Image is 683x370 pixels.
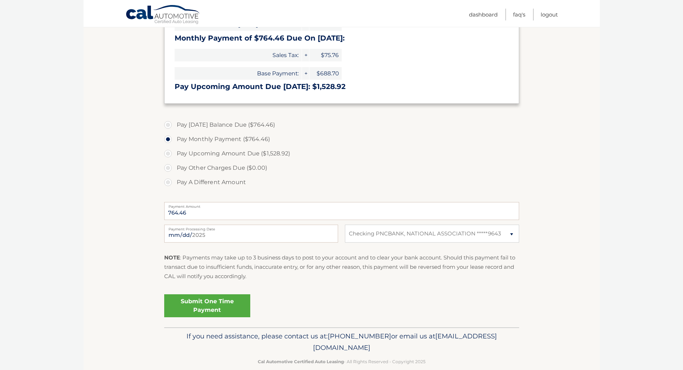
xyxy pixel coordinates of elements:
[125,5,201,25] a: Cal Automotive
[164,161,519,175] label: Pay Other Charges Due ($0.00)
[175,67,302,80] span: Base Payment:
[175,49,302,61] span: Sales Tax:
[258,359,344,364] strong: Cal Automotive Certified Auto Leasing
[175,82,509,91] h3: Pay Upcoming Amount Due [DATE]: $1,528.92
[164,175,519,189] label: Pay A Different Amount
[302,49,309,61] span: +
[169,331,514,353] p: If you need assistance, please contact us at: or email us at
[164,202,519,220] input: Payment Amount
[164,146,519,161] label: Pay Upcoming Amount Due ($1,528.92)
[169,358,514,365] p: - All Rights Reserved - Copyright 2025
[302,67,309,80] span: +
[164,202,519,208] label: Payment Amount
[309,49,342,61] span: $75.76
[175,34,509,43] h3: Monthly Payment of $764.46 Due On [DATE]:
[469,9,498,20] a: Dashboard
[164,132,519,146] label: Pay Monthly Payment ($764.46)
[164,254,180,261] strong: NOTE
[164,118,519,132] label: Pay [DATE] Balance Due ($764.46)
[313,332,497,352] span: [EMAIL_ADDRESS][DOMAIN_NAME]
[309,67,342,80] span: $688.70
[164,225,338,243] input: Payment Date
[541,9,558,20] a: Logout
[164,294,250,317] a: Submit One Time Payment
[164,253,519,281] p: : Payments may take up to 3 business days to post to your account and to clear your bank account....
[328,332,391,340] span: [PHONE_NUMBER]
[164,225,338,230] label: Payment Processing Date
[513,9,525,20] a: FAQ's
